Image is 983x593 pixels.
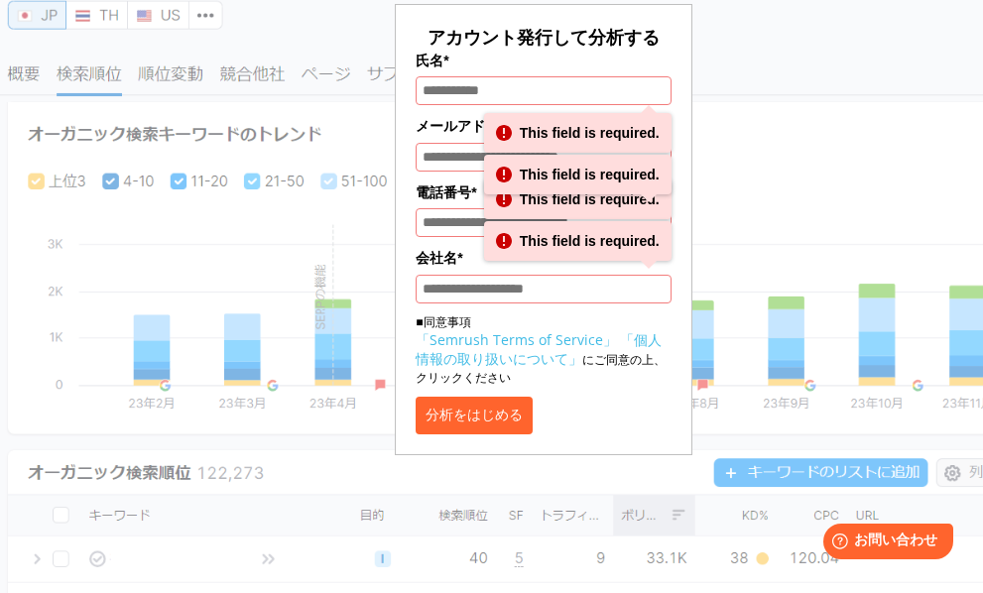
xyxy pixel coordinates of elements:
[484,113,672,153] div: This field is required.
[428,25,660,49] span: アカウント発行して分析する
[484,221,672,261] div: This field is required.
[416,313,671,387] p: ■同意事項 にご同意の上、クリックください
[806,516,961,571] iframe: Help widget launcher
[484,155,672,194] div: This field is required.
[416,115,671,137] label: メールアドレス*
[416,330,662,368] a: 「個人情報の取り扱いについて」
[484,179,672,219] div: This field is required.
[416,397,533,434] button: 分析をはじめる
[416,330,617,349] a: 「Semrush Terms of Service」
[416,181,671,203] label: 電話番号*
